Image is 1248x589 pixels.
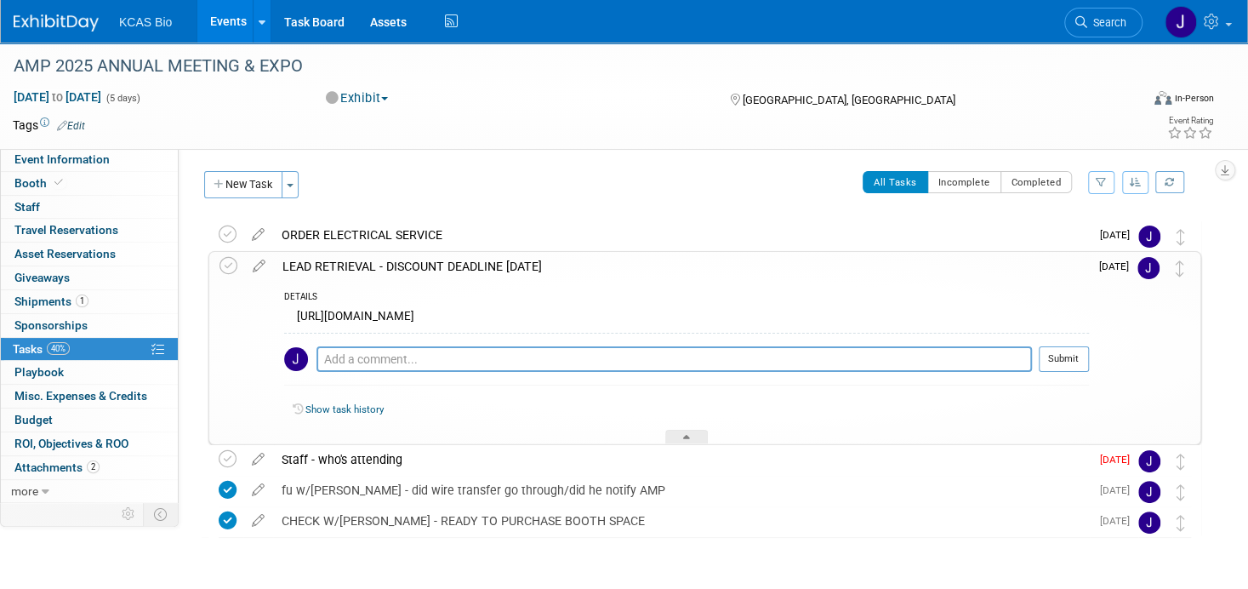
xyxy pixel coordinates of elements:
[1,456,178,479] a: Attachments2
[927,171,1001,193] button: Incomplete
[11,484,38,498] span: more
[1,266,178,289] a: Giveaways
[144,503,179,525] td: Toggle Event Tabs
[243,227,273,243] a: edit
[743,94,955,106] span: [GEOGRAPHIC_DATA], [GEOGRAPHIC_DATA]
[1100,515,1138,527] span: [DATE]
[243,452,273,467] a: edit
[14,413,53,426] span: Budget
[1174,92,1214,105] div: In-Person
[14,271,70,284] span: Giveaways
[1,409,178,432] a: Budget
[1,314,178,337] a: Sponsorships
[1138,512,1160,534] img: Jocelyn King
[1,338,178,361] a: Tasks40%
[1177,515,1185,531] i: Move task
[14,200,40,214] span: Staff
[1138,450,1160,472] img: Jocelyn King
[1,172,178,195] a: Booth
[47,342,70,355] span: 40%
[14,318,88,332] span: Sponsorships
[284,291,1089,306] div: DETAILS
[1,432,178,455] a: ROI, Objectives & ROO
[1177,229,1185,245] i: Move task
[273,506,1090,535] div: CHECK W/[PERSON_NAME] - READY TO PURCHASE BOOTH SPACE
[1100,484,1138,496] span: [DATE]
[274,252,1089,281] div: LEAD RETRIEVAL - DISCOUNT DEADLINE [DATE]
[1,196,178,219] a: Staff
[1087,16,1126,29] span: Search
[1,480,178,503] a: more
[8,51,1112,82] div: AMP 2025 ANNUAL MEETING & EXPO
[1,243,178,266] a: Asset Reservations
[1167,117,1213,125] div: Event Rating
[1137,257,1160,279] img: Jocelyn King
[105,93,140,104] span: (5 days)
[320,89,395,107] button: Exhibit
[1,385,178,408] a: Misc. Expenses & Credits
[1039,346,1089,372] button: Submit
[1155,171,1184,193] a: Refresh
[1138,481,1160,503] img: Jocelyn King
[1,148,178,171] a: Event Information
[273,445,1090,474] div: Staff - who's attending
[14,365,64,379] span: Playbook
[1177,484,1185,500] i: Move task
[863,171,928,193] button: All Tasks
[14,223,118,237] span: Travel Reservations
[14,176,66,190] span: Booth
[1064,8,1143,37] a: Search
[1100,229,1138,241] span: [DATE]
[14,247,116,260] span: Asset Reservations
[1,290,178,313] a: Shipments1
[76,294,88,307] span: 1
[119,15,172,29] span: KCAS Bio
[244,259,274,274] a: edit
[1,219,178,242] a: Travel Reservations
[1154,91,1171,105] img: Format-Inperson.png
[49,90,66,104] span: to
[243,513,273,529] a: edit
[273,220,1090,249] div: ORDER ELECTRICAL SERVICE
[1138,226,1160,248] img: Jocelyn King
[1035,89,1214,114] div: Event Format
[1100,454,1138,466] span: [DATE]
[14,14,99,31] img: ExhibitDay
[14,152,110,166] span: Event Information
[204,171,282,198] button: New Task
[1,361,178,384] a: Playbook
[243,483,273,498] a: edit
[13,342,70,356] span: Tasks
[13,117,85,134] td: Tags
[57,120,85,132] a: Edit
[1165,6,1197,38] img: Jocelyn King
[87,460,100,473] span: 2
[13,89,102,105] span: [DATE] [DATE]
[14,437,128,450] span: ROI, Objectives & ROO
[273,476,1090,505] div: fu w/[PERSON_NAME] - did wire transfer go through/did he notify AMP
[305,403,384,415] a: Show task history
[14,389,147,403] span: Misc. Expenses & Credits
[1176,260,1184,277] i: Move task
[284,306,1089,332] div: [URL][DOMAIN_NAME]
[1099,260,1137,272] span: [DATE]
[1177,454,1185,470] i: Move task
[14,294,88,308] span: Shipments
[54,178,63,187] i: Booth reservation complete
[284,347,308,371] img: Jocelyn King
[1000,171,1073,193] button: Completed
[14,460,100,474] span: Attachments
[114,503,144,525] td: Personalize Event Tab Strip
